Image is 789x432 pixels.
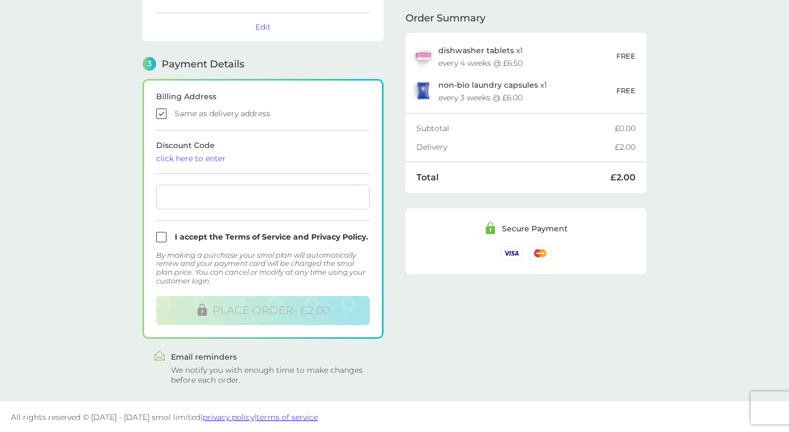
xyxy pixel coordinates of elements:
[156,155,370,162] div: click here to enter
[171,365,373,385] div: We notify you with enough time to make changes before each order.
[502,225,568,232] div: Secure Payment
[203,412,254,422] a: privacy policy
[161,192,365,202] iframe: Secure card payment input frame
[416,124,615,132] div: Subtotal
[255,22,271,32] button: Edit
[416,173,610,182] div: Total
[438,94,523,101] div: every 3 weeks @ £6.00
[256,412,318,422] a: terms of service
[156,251,370,285] div: By making a purchase your smol plan will automatically renew and your payment card will be charge...
[616,50,636,62] p: FREE
[501,246,523,260] img: /assets/icons/cards/visa.svg
[615,143,636,151] div: £2.00
[142,57,156,71] span: 3
[156,296,370,325] button: PLACE ORDER- £2.00
[438,81,547,89] p: x 1
[615,124,636,132] div: £0.00
[438,46,523,55] p: x 1
[171,353,373,361] div: Email reminders
[438,59,523,67] div: every 4 weeks @ £6.50
[416,143,615,151] div: Delivery
[610,173,636,182] div: £2.00
[529,246,551,260] img: /assets/icons/cards/mastercard.svg
[156,140,370,162] span: Discount Code
[405,13,485,23] span: Order Summary
[156,93,370,100] div: Billing Address
[438,80,538,90] span: non-bio laundry capsules
[213,304,330,317] span: PLACE ORDER - £2.00
[616,85,636,96] p: FREE
[438,46,514,55] span: dishwasher tablets
[162,59,244,69] span: Payment Details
